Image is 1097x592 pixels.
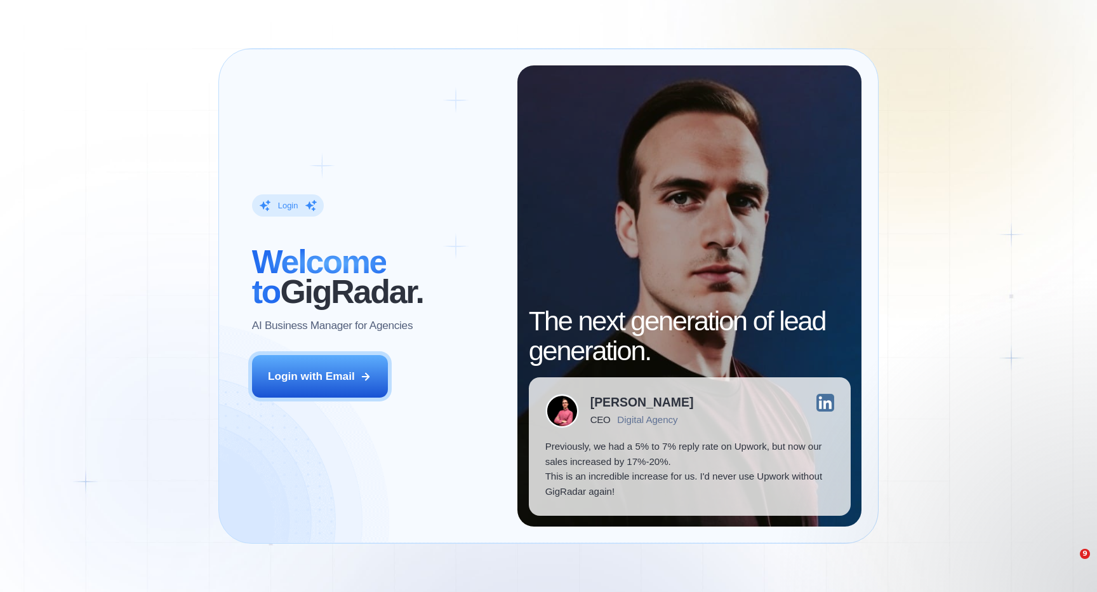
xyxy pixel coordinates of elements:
[252,318,413,333] p: AI Business Manager for Agencies
[252,355,388,398] button: Login with Email
[529,306,851,367] h2: The next generation of lead generation.
[1080,549,1090,559] span: 9
[278,200,298,211] div: Login
[590,396,694,408] div: [PERSON_NAME]
[617,414,677,425] div: Digital Agency
[252,247,502,307] h2: ‍ GigRadar.
[252,243,386,311] span: Welcome to
[590,414,611,425] div: CEO
[545,439,834,499] p: Previously, we had a 5% to 7% reply rate on Upwork, but now our sales increased by 17%-20%. This ...
[1054,549,1084,579] iframe: Intercom live chat
[268,369,355,384] div: Login with Email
